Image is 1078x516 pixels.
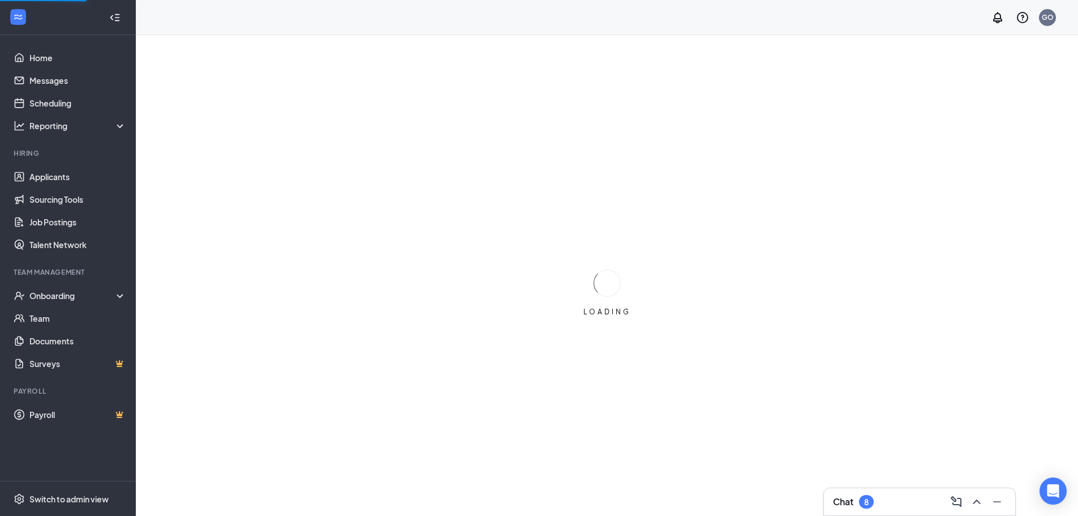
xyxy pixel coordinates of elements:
a: SurveysCrown [29,352,126,375]
svg: ChevronUp [970,495,983,509]
a: Scheduling [29,92,126,114]
svg: Settings [14,493,25,505]
div: Switch to admin view [29,493,109,505]
a: Job Postings [29,211,126,233]
a: Team [29,307,126,330]
div: Reporting [29,120,127,131]
div: 8 [864,497,869,507]
svg: Collapse [109,12,121,23]
a: Talent Network [29,233,126,256]
svg: ComposeMessage [950,495,963,509]
a: PayrollCrown [29,403,126,426]
div: Hiring [14,148,124,158]
div: GO [1042,12,1054,22]
div: LOADING [579,307,635,317]
button: ChevronUp [968,493,986,511]
div: Open Intercom Messenger [1040,477,1067,505]
a: Sourcing Tools [29,188,126,211]
svg: Notifications [991,11,1004,24]
a: Home [29,46,126,69]
button: Minimize [988,493,1006,511]
svg: WorkstreamLogo [12,11,24,23]
a: Applicants [29,165,126,188]
div: Onboarding [29,290,117,301]
svg: Minimize [990,495,1004,509]
a: Messages [29,69,126,92]
div: Team Management [14,267,124,277]
svg: Analysis [14,120,25,131]
a: Documents [29,330,126,352]
div: Payroll [14,386,124,396]
svg: QuestionInfo [1016,11,1029,24]
svg: UserCheck [14,290,25,301]
h3: Chat [833,496,853,508]
button: ComposeMessage [947,493,965,511]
